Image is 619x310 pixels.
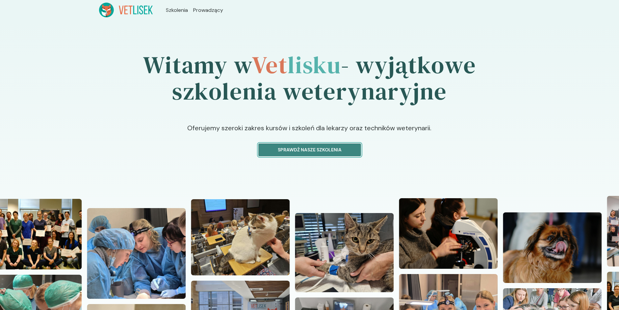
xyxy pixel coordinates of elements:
p: Sprawdź nasze szkolenia [264,146,355,153]
a: Szkolenia [166,6,188,14]
span: Vet [252,48,288,81]
img: Z2WOn5bqstJ98vZ7_DSC06617.JPG [503,212,602,283]
p: Oferujemy szeroki zakres kursów i szkoleń dla lekarzy oraz techników weterynarii. [103,123,516,143]
img: Z2WOx5bqstJ98vaI_20240512_101618.jpg [191,199,290,275]
span: lisku [288,48,341,81]
img: Z2WOzZbqstJ98vaN_20241110_112957.jpg [87,208,186,299]
h1: Witamy w - wyjątkowe szkolenia weterynaryjne [99,33,520,123]
button: Sprawdź nasze szkolenia [258,143,361,156]
img: Z2WOrpbqstJ98vaB_DSC04907.JPG [399,198,498,269]
a: Prowadzący [193,6,223,14]
img: Z2WOuJbqstJ98vaF_20221127_125425.jpg [295,213,394,292]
